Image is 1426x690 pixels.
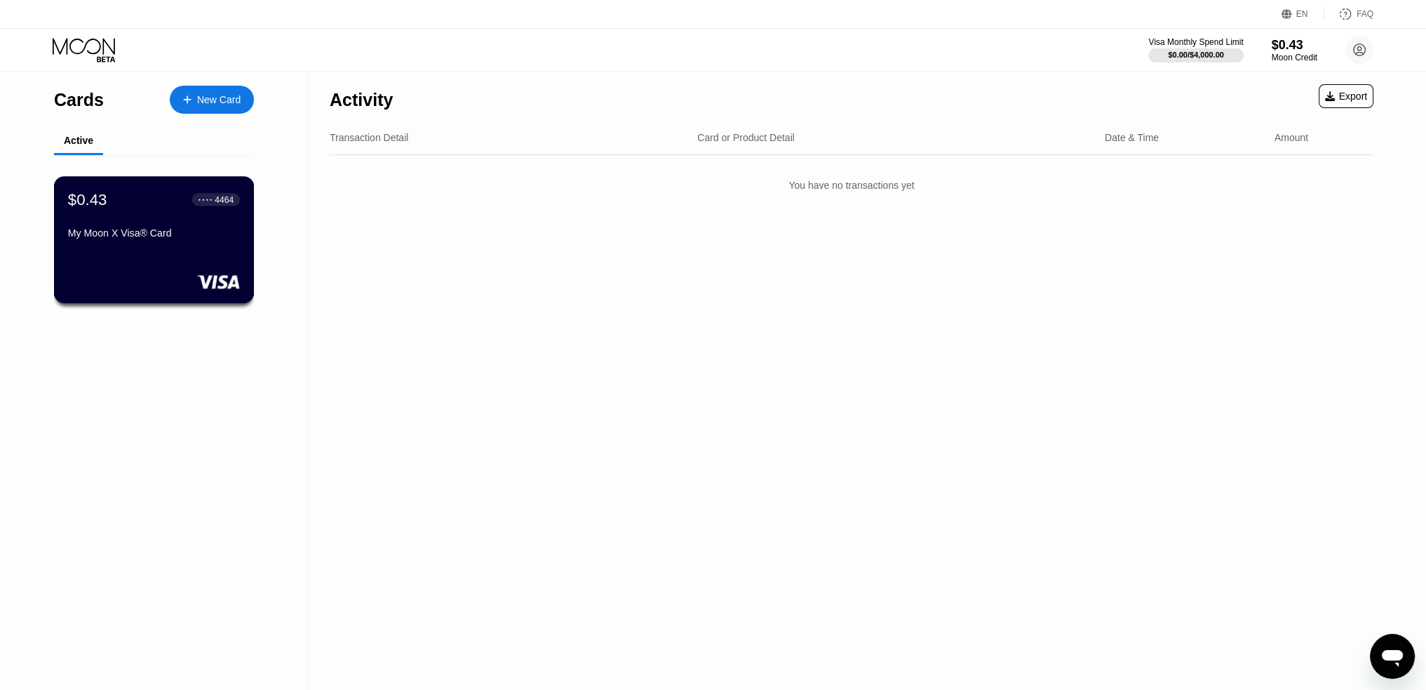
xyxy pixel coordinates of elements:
div: Visa Monthly Spend Limit [1148,37,1243,47]
div: 4464 [215,194,234,204]
div: My Moon X Visa® Card [68,227,240,239]
div: Date & Time [1105,132,1159,143]
div: Export [1325,91,1367,102]
div: Card or Product Detail [697,132,795,143]
div: EN [1296,9,1308,19]
div: Active [64,135,93,146]
div: $0.43Moon Credit [1272,38,1317,62]
div: $0.43● ● ● ●4464My Moon X Visa® Card [55,177,253,303]
div: Transaction Detail [330,132,408,143]
div: Export [1319,84,1373,108]
div: EN [1282,7,1324,21]
div: $0.00 / $4,000.00 [1168,51,1224,59]
div: Visa Monthly Spend Limit$0.00/$4,000.00 [1148,37,1243,62]
div: New Card [197,94,241,106]
div: $0.43 [1272,38,1317,53]
div: Activity [330,90,393,110]
div: ● ● ● ● [199,197,213,201]
div: FAQ [1324,7,1373,21]
div: New Card [170,86,254,114]
div: Amount [1274,132,1308,143]
div: Moon Credit [1272,53,1317,62]
iframe: Button to launch messaging window [1370,634,1415,679]
div: FAQ [1357,9,1373,19]
div: You have no transactions yet [330,166,1373,205]
div: Cards [54,90,104,110]
div: $0.43 [68,190,107,208]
